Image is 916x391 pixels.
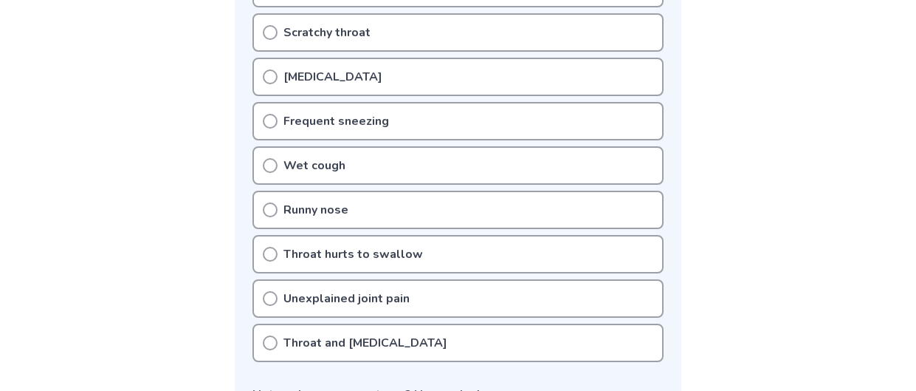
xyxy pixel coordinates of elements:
p: Throat hurts to swallow [283,245,423,263]
p: Wet cough [283,157,345,174]
p: Scratchy throat [283,24,371,41]
p: Unexplained joint pain [283,290,410,307]
p: Runny nose [283,201,348,219]
p: [MEDICAL_DATA] [283,68,382,86]
p: Frequent sneezing [283,112,389,130]
p: Throat and [MEDICAL_DATA] [283,334,447,352]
